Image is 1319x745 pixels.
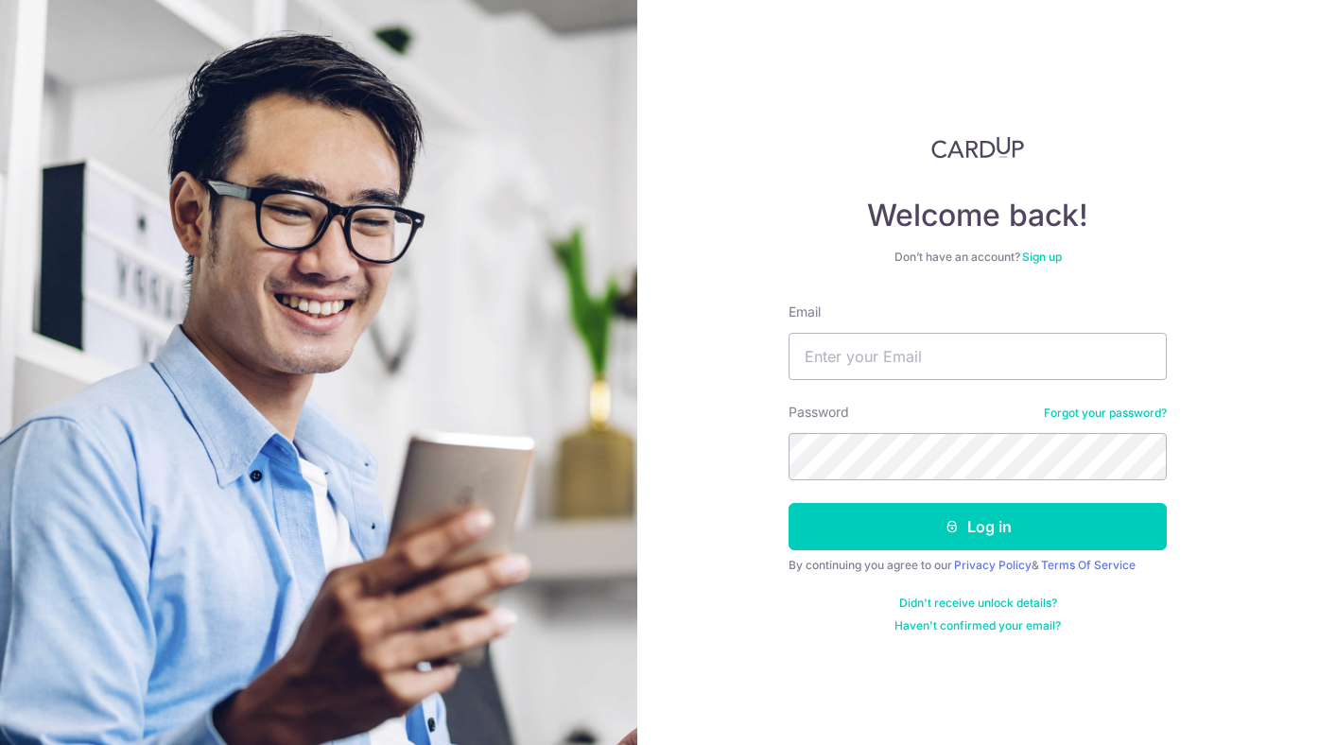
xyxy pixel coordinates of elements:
[789,403,849,422] label: Password
[789,303,821,321] label: Email
[1044,406,1167,421] a: Forgot your password?
[789,250,1167,265] div: Don’t have an account?
[789,558,1167,573] div: By continuing you agree to our &
[1041,558,1136,572] a: Terms Of Service
[899,596,1057,611] a: Didn't receive unlock details?
[931,136,1024,159] img: CardUp Logo
[954,558,1032,572] a: Privacy Policy
[789,197,1167,234] h4: Welcome back!
[789,503,1167,550] button: Log in
[1022,250,1062,264] a: Sign up
[894,618,1061,633] a: Haven't confirmed your email?
[789,333,1167,380] input: Enter your Email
